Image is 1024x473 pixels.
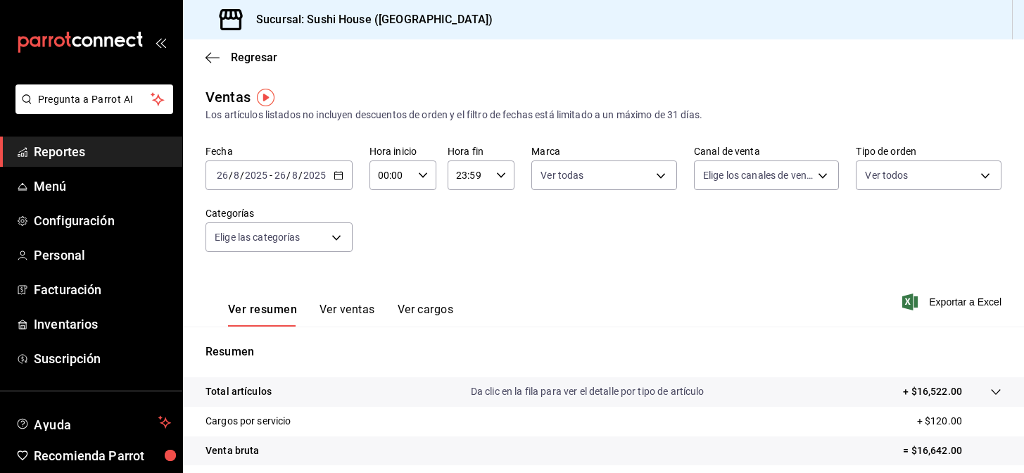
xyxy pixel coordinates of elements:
[15,84,173,114] button: Pregunta a Parrot AI
[10,102,173,117] a: Pregunta a Parrot AI
[531,146,677,156] label: Marca
[206,108,1001,122] div: Los artículos listados no incluyen descuentos de orden y el filtro de fechas está limitado a un m...
[206,414,291,429] p: Cargos por servicio
[541,168,583,182] span: Ver todas
[303,170,327,181] input: ----
[369,146,436,156] label: Hora inicio
[903,443,1001,458] p: = $16,642.00
[206,443,259,458] p: Venta bruta
[286,170,291,181] span: /
[257,89,274,106] img: Tooltip marker
[206,384,272,399] p: Total artículos
[274,170,286,181] input: --
[34,315,171,334] span: Inventarios
[155,37,166,48] button: open_drawer_menu
[398,303,454,327] button: Ver cargos
[215,230,301,244] span: Elige las categorías
[231,51,277,64] span: Regresar
[233,170,240,181] input: --
[448,146,514,156] label: Hora fin
[245,11,493,28] h3: Sucursal: Sushi House ([GEOGRAPHIC_DATA])
[229,170,233,181] span: /
[34,414,153,431] span: Ayuda
[34,349,171,368] span: Suscripción
[206,51,277,64] button: Regresar
[291,170,298,181] input: --
[856,146,1001,156] label: Tipo de orden
[905,294,1001,310] button: Exportar a Excel
[206,208,353,218] label: Categorías
[34,246,171,265] span: Personal
[471,384,704,399] p: Da clic en la fila para ver el detalle por tipo de artículo
[917,414,1001,429] p: + $120.00
[34,142,171,161] span: Reportes
[34,211,171,230] span: Configuración
[903,384,962,399] p: + $16,522.00
[865,168,908,182] span: Ver todos
[694,146,840,156] label: Canal de venta
[216,170,229,181] input: --
[270,170,272,181] span: -
[228,303,297,327] button: Ver resumen
[34,177,171,196] span: Menú
[703,168,814,182] span: Elige los canales de venta
[206,87,251,108] div: Ventas
[228,303,453,327] div: navigation tabs
[244,170,268,181] input: ----
[240,170,244,181] span: /
[38,92,151,107] span: Pregunta a Parrot AI
[34,280,171,299] span: Facturación
[206,146,353,156] label: Fecha
[206,343,1001,360] p: Resumen
[298,170,303,181] span: /
[320,303,375,327] button: Ver ventas
[34,446,171,465] span: Recomienda Parrot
